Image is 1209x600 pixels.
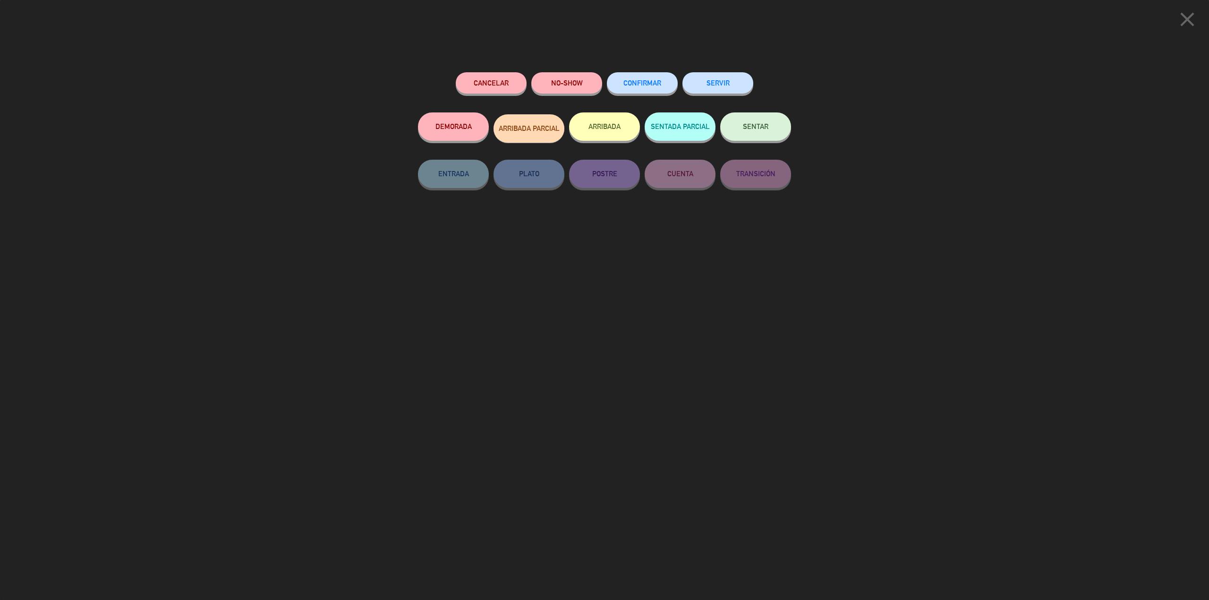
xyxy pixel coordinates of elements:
[494,160,564,188] button: PLATO
[743,122,768,130] span: SENTAR
[607,72,678,94] button: CONFIRMAR
[623,79,661,87] span: CONFIRMAR
[645,160,715,188] button: CUENTA
[720,160,791,188] button: TRANSICIÓN
[418,160,489,188] button: ENTRADA
[1173,7,1202,35] button: close
[494,114,564,143] button: ARRIBADA PARCIAL
[569,160,640,188] button: POSTRE
[645,112,715,141] button: SENTADA PARCIAL
[531,72,602,94] button: NO-SHOW
[456,72,527,94] button: Cancelar
[720,112,791,141] button: SENTAR
[499,124,560,132] span: ARRIBADA PARCIAL
[418,112,489,141] button: DEMORADA
[682,72,753,94] button: SERVIR
[569,112,640,141] button: ARRIBADA
[1175,8,1199,31] i: close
